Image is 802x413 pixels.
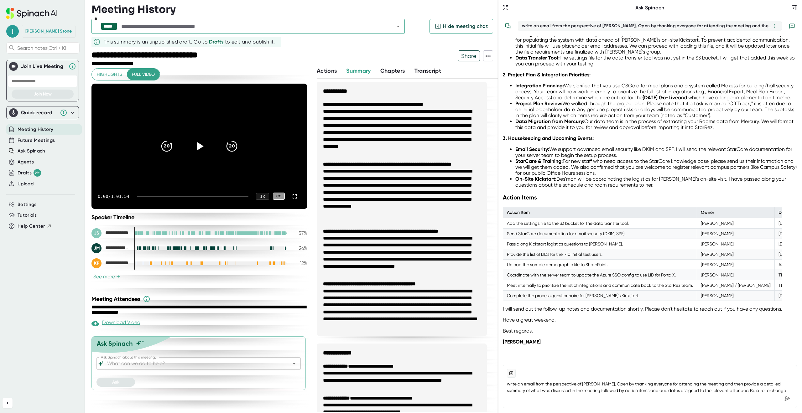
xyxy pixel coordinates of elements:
[91,214,307,221] div: Speaker Timeline
[503,239,697,249] td: Pass along Kickstart logistics questions to [PERSON_NAME].
[503,207,697,218] th: Action Item
[18,169,41,177] button: Drafts 99+
[292,260,307,266] div: 12 %
[91,295,309,303] div: Meeting Attendees
[503,339,541,345] strong: [PERSON_NAME]
[515,83,564,89] strong: Integration Planning:
[790,3,799,12] button: Close conversation sidebar
[346,67,371,75] button: Summary
[503,317,797,323] p: Have a great weekend.
[443,23,488,30] span: Hide meeting chat
[380,67,405,74] span: Chapters
[502,20,514,32] button: View conversation history
[91,228,129,238] div: Jeremy Stone
[34,169,41,177] div: 99+
[91,243,102,253] div: JM
[515,101,797,118] li: We walked through the project plan. Please note that if a task is marked "Off Track," it is often...
[697,207,775,218] th: Owner
[515,31,797,55] li: [PERSON_NAME] has prepared an initial sample demographic file with 500 students. This is perfect ...
[18,147,45,155] button: Ask Spinach
[317,67,337,74] span: Actions
[104,38,275,46] div: This summary is an unpublished draft. Go to to edit and publish it.
[91,228,102,238] div: JS
[697,228,775,239] td: [PERSON_NAME]
[515,146,797,158] li: We support advanced email security like DKIM and SPF. I will send the relevant StarCare documenta...
[127,69,160,80] button: Full video
[91,258,129,268] div: Kelly Pearce
[34,91,52,97] span: Join Now
[256,193,269,200] div: 1 x
[503,328,797,334] p: Best regards,
[91,3,176,15] h3: Meeting History
[92,69,127,80] button: Highlights
[515,83,797,101] li: We clarified that you use CSGold for meal plans and a system called Maxess for building/hall secu...
[17,45,78,51] span: Search notes (Ctrl + K)
[697,239,775,249] td: [PERSON_NAME]
[97,70,122,78] span: Highlights
[414,67,441,74] span: Transcript
[515,118,584,124] strong: Data Migration from Mercury:
[510,5,790,11] div: Ask Spinach
[515,101,562,106] strong: Project Plan Review:
[18,223,45,230] span: Help Center
[209,38,223,46] button: Drafts
[501,3,510,12] button: Expand to Ask Spinach page
[209,39,223,45] span: Drafts
[503,270,697,280] td: Coordinate with the server team to update the Azure SSO config to use LID for PortalX.
[503,135,594,141] strong: 3. Housekeeping and Upcoming Events:
[132,70,155,78] span: Full video
[116,274,120,279] span: +
[503,290,697,301] td: Complete the process questionnaire for [PERSON_NAME]'s Kickstart.
[18,212,37,219] button: Tutorials
[697,218,775,229] td: [PERSON_NAME]
[91,243,129,253] div: John McGivney
[697,259,775,270] td: [PERSON_NAME]
[414,67,441,75] button: Transcript
[18,158,34,166] button: Agents
[290,359,299,368] button: Open
[697,280,775,290] td: [PERSON_NAME] / [PERSON_NAME]
[503,249,697,259] td: Provide the list of LIDs for the ~10 initial test users.
[18,137,55,144] span: Future Meetings
[503,72,591,78] strong: 2. Project Plan & Integration Priorities:
[91,258,102,268] div: KP
[91,273,122,280] button: See more+
[292,245,307,251] div: 26 %
[522,23,772,29] div: write an email from the perspective of [PERSON_NAME]. Open by thanking everyone for attending the...
[458,50,480,61] span: Share
[18,169,41,177] div: Drafts
[21,110,57,116] div: Quick record
[12,90,74,99] button: Join Now
[515,158,563,164] strong: StarCare & Training:
[515,176,556,182] strong: On-Site Kickstart:
[503,306,797,312] p: I will send out the follow-up notes and documentation shortly. Please don't hesitate to reach out...
[503,228,697,239] td: Send StarCare documentation for email security (DKIM, SPF).
[317,67,337,75] button: Actions
[394,22,403,31] button: Open
[515,176,797,188] li: Des'mon will be coordinating the logistics for [PERSON_NAME]'s on-site visit. I have passed along...
[18,126,53,133] span: Meeting History
[25,28,72,34] div: Jeremy Stone
[106,359,280,368] input: What can we do to help?
[786,20,798,32] button: New conversation
[18,223,52,230] button: Help Center
[6,25,19,38] span: j
[697,249,775,259] td: [PERSON_NAME]
[273,193,285,200] div: CC
[18,180,34,188] button: Upload
[430,19,493,34] button: Hide meeting chat
[697,270,775,280] td: [PERSON_NAME]
[97,340,133,347] div: Ask Spinach
[515,158,797,176] li: For new staff who need access to the StarCare knowledge base, please send us their information an...
[503,280,697,290] td: Meet internally to prioritize the list of integrations and communicate back to the StarRez team.
[380,67,405,75] button: Chapters
[515,55,560,61] strong: Data Transfer Tool:
[515,118,797,130] li: Our data team is in the process of extracting your Rooms data from Mercury. We will format this d...
[782,393,793,404] div: Send message
[292,230,307,236] div: 57 %
[503,194,537,201] strong: Action Items
[98,194,129,199] div: 0:00 / 1:01:54
[9,60,76,73] div: Join Live MeetingJoin Live Meeting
